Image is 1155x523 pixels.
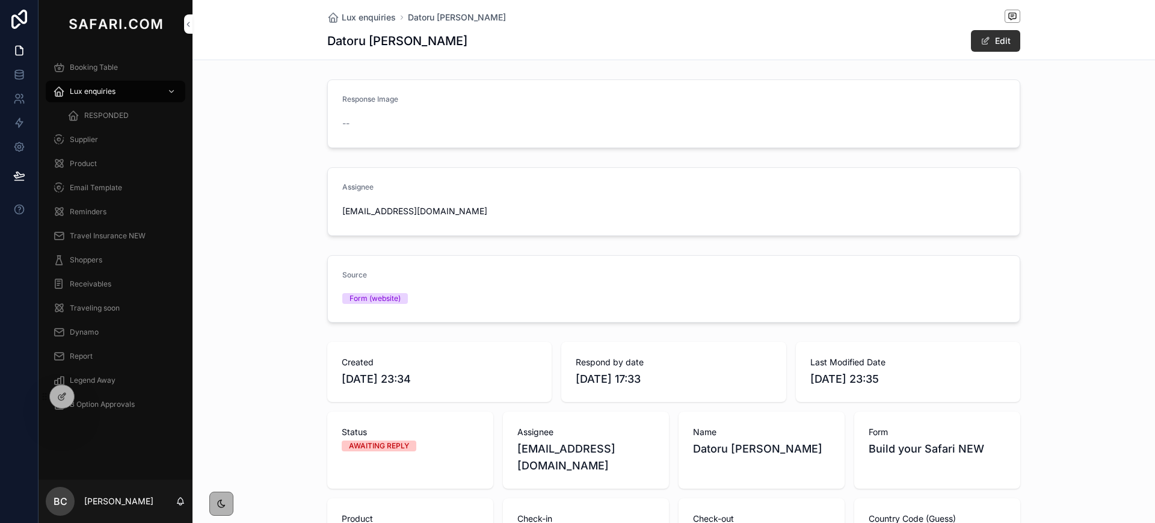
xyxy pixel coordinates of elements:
span: Booking Table [70,63,118,72]
span: -- [342,117,350,129]
span: Lux enquiries [342,11,396,23]
a: Report [46,345,185,367]
span: Travel Insurance NEW [70,231,146,241]
span: Product [70,159,97,169]
span: Created [342,356,537,368]
span: Assignee [342,182,374,191]
span: Supplier [70,135,98,144]
a: Product [46,153,185,175]
span: Datoru [PERSON_NAME] [693,441,830,457]
span: Response Image [342,94,398,104]
span: Dynamo [70,327,99,337]
span: Status [342,426,479,438]
img: App logo [66,14,165,34]
a: Lux enquiries [327,11,396,23]
span: Legend Away [70,376,115,385]
span: Assignee [517,426,654,438]
a: Legend Away [46,370,185,391]
h1: Datoru [PERSON_NAME] [327,32,467,49]
a: Traveling soon [46,297,185,319]
a: B Option Approvals [46,394,185,415]
span: Shoppers [70,255,102,265]
span: [DATE] 17:33 [576,371,771,388]
span: RESPONDED [84,111,129,120]
a: RESPONDED [60,105,185,126]
span: BC [54,494,67,509]
a: Lux enquiries [46,81,185,102]
a: Dynamo [46,321,185,343]
button: Edit [971,30,1020,52]
span: Respond by date [576,356,771,368]
p: [PERSON_NAME] [84,495,153,507]
span: Reminders [70,207,106,217]
a: Supplier [46,129,185,150]
span: Traveling soon [70,303,120,313]
a: Datoru [PERSON_NAME] [408,11,506,23]
span: Receivables [70,279,111,289]
span: [EMAIL_ADDRESS][DOMAIN_NAME] [517,441,654,474]
span: Form [869,426,1006,438]
span: Last Modified Date [810,356,1006,368]
span: Report [70,351,93,361]
a: Reminders [46,201,185,223]
span: Build your Safari NEW [869,441,1006,457]
span: [EMAIL_ADDRESS][DOMAIN_NAME] [342,205,501,217]
span: Source [342,270,367,279]
a: Shoppers [46,249,185,271]
a: Booking Table [46,57,185,78]
span: B Option Approvals [70,400,135,409]
span: Name [693,426,830,438]
div: Form (website) [350,293,401,304]
a: Travel Insurance NEW [46,225,185,247]
span: [DATE] 23:35 [810,371,1006,388]
a: Receivables [46,273,185,295]
div: scrollable content [38,48,192,431]
a: Email Template [46,177,185,199]
span: Email Template [70,183,122,193]
span: [DATE] 23:34 [342,371,537,388]
div: AWAITING REPLY [349,441,409,451]
span: Lux enquiries [70,87,115,96]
